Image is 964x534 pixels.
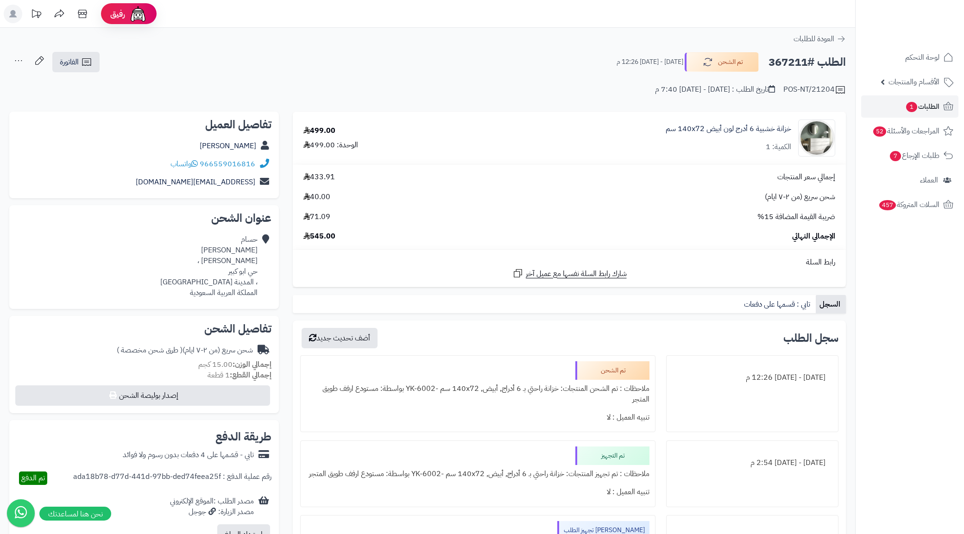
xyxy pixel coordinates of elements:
[861,144,958,167] a: طلبات الإرجاع7
[879,200,896,210] span: 457
[783,333,838,344] h3: سجل الطلب
[575,446,649,465] div: تم التجهيز
[21,472,45,484] span: تم الدفع
[672,369,832,387] div: [DATE] - [DATE] 12:26 م
[52,52,100,72] a: الفاتورة
[170,158,198,170] a: واتساب
[794,33,846,44] a: العودة للطلبات
[617,57,683,67] small: [DATE] - [DATE] 12:26 م
[920,174,938,187] span: العملاء
[861,95,958,118] a: الطلبات1
[872,125,939,138] span: المراجعات والأسئلة
[799,119,835,157] img: 1746709299-1702541934053-68567865785768-1000x1000-90x90.jpg
[136,176,255,188] a: [EMAIL_ADDRESS][DOMAIN_NAME]
[306,380,649,408] div: ملاحظات : تم الشحن المنتجات: خزانة راحتي بـ 6 أدراج, أبيض, ‎140x72 سم‏ -YK-6002 بواسطة: مستودع ار...
[303,140,358,151] div: الوحدة: 499.00
[769,53,846,72] h2: الطلب #367211
[25,5,48,25] a: تحديثات المنصة
[792,231,835,242] span: الإجمالي النهائي
[666,124,791,134] a: خزانة خشبية 6 أدرج لون أبيض 140x72 سم
[878,198,939,211] span: السلات المتروكة
[303,192,330,202] span: 40.00
[170,507,254,517] div: مصدر الزيارة: جوجل
[296,257,842,268] div: رابط السلة
[888,75,939,88] span: الأقسام والمنتجات
[233,359,271,370] strong: إجمالي الوزن:
[303,231,335,242] span: 545.00
[861,120,958,142] a: المراجعات والأسئلة52
[306,465,649,483] div: ملاحظات : تم تجهيز المنتجات: خزانة راحتي بـ 6 أدراج, أبيض, ‎140x72 سم‏ -YK-6002 بواسطة: مستودع ار...
[783,84,846,95] div: POS-NT/21204
[873,126,886,137] span: 52
[15,385,270,406] button: إصدار بوليصة الشحن
[766,142,791,152] div: الكمية: 1
[129,5,147,23] img: ai-face.png
[303,212,330,222] span: 71.09
[303,172,335,182] span: 433.91
[306,483,649,501] div: تنبيه العميل : لا
[215,431,271,442] h2: طريقة الدفع
[890,151,901,161] span: 7
[672,454,832,472] div: [DATE] - [DATE] 2:54 م
[794,33,834,44] span: العودة للطلبات
[170,496,254,517] div: مصدر الطلب :الموقع الإلكتروني
[685,52,759,72] button: تم الشحن
[889,149,939,162] span: طلبات الإرجاع
[740,295,816,314] a: تابي : قسمها على دفعات
[73,471,271,485] div: رقم عملية الدفع : ada18b78-d77d-441d-97bb-ded74feea25f
[906,102,917,112] span: 1
[575,361,649,380] div: تم الشحن
[861,46,958,69] a: لوحة التحكم
[230,370,271,381] strong: إجمالي القطع:
[110,8,125,19] span: رفيق
[302,328,378,348] button: أضف تحديث جديد
[905,51,939,64] span: لوحة التحكم
[208,370,271,381] small: 1 قطعة
[816,295,846,314] a: السجل
[123,450,254,460] div: تابي - قسّمها على 4 دفعات بدون رسوم ولا فوائد
[17,213,271,224] h2: عنوان الشحن
[765,192,835,202] span: شحن سريع (من ٢-٧ ايام)
[512,268,627,279] a: شارك رابط السلة نفسها مع عميل آخر
[526,269,627,279] span: شارك رابط السلة نفسها مع عميل آخر
[117,345,253,356] div: شحن سريع (من ٢-٧ ايام)
[861,194,958,216] a: السلات المتروكة457
[200,140,256,151] a: [PERSON_NAME]
[17,323,271,334] h2: تفاصيل الشحن
[757,212,835,222] span: ضريبة القيمة المضافة 15%
[17,119,271,130] h2: تفاصيل العميل
[861,169,958,191] a: العملاء
[303,126,335,136] div: 499.00
[160,234,258,298] div: حسام [PERSON_NAME] [PERSON_NAME] ، حي ابو كبير ، المدينة [GEOGRAPHIC_DATA] المملكة العربية السعودية
[198,359,271,370] small: 15.00 كجم
[777,172,835,182] span: إجمالي سعر المنتجات
[60,57,79,68] span: الفاتورة
[117,345,183,356] span: ( طرق شحن مخصصة )
[905,100,939,113] span: الطلبات
[200,158,255,170] a: 966559016816
[306,408,649,427] div: تنبيه العميل : لا
[655,84,775,95] div: تاريخ الطلب : [DATE] - [DATE] 7:40 م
